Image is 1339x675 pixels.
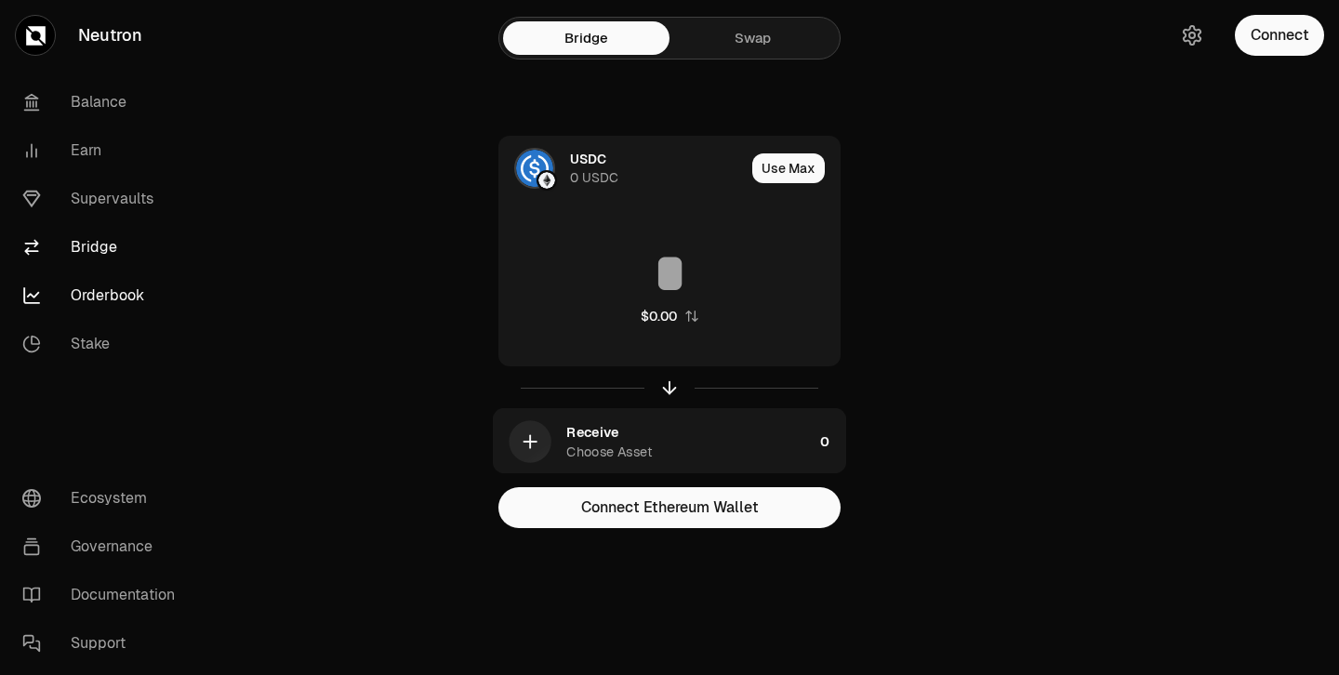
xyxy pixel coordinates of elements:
[566,422,618,442] div: Receive
[752,153,825,183] button: Use Max
[7,175,201,223] a: Supervaults
[494,409,845,474] button: ReceiveChoose Asset0
[570,150,606,168] div: USDC
[641,307,699,325] button: $0.00
[494,409,813,474] div: ReceiveChoose Asset
[538,172,555,189] img: Ethereum Logo
[669,21,836,55] a: Swap
[498,487,841,528] button: Connect Ethereum Wallet
[7,523,201,571] a: Governance
[7,223,201,271] a: Bridge
[7,619,201,668] a: Support
[516,150,553,187] img: USDC Logo
[7,271,201,320] a: Orderbook
[7,126,201,175] a: Earn
[1235,15,1324,56] button: Connect
[7,78,201,126] a: Balance
[820,409,845,474] div: 0
[7,571,201,619] a: Documentation
[570,168,618,187] div: 0 USDC
[7,474,201,523] a: Ecosystem
[7,320,201,368] a: Stake
[641,307,677,325] div: $0.00
[503,21,669,55] a: Bridge
[499,137,745,200] div: USDC LogoEthereum LogoUSDC0 USDC
[566,442,652,461] div: Choose Asset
